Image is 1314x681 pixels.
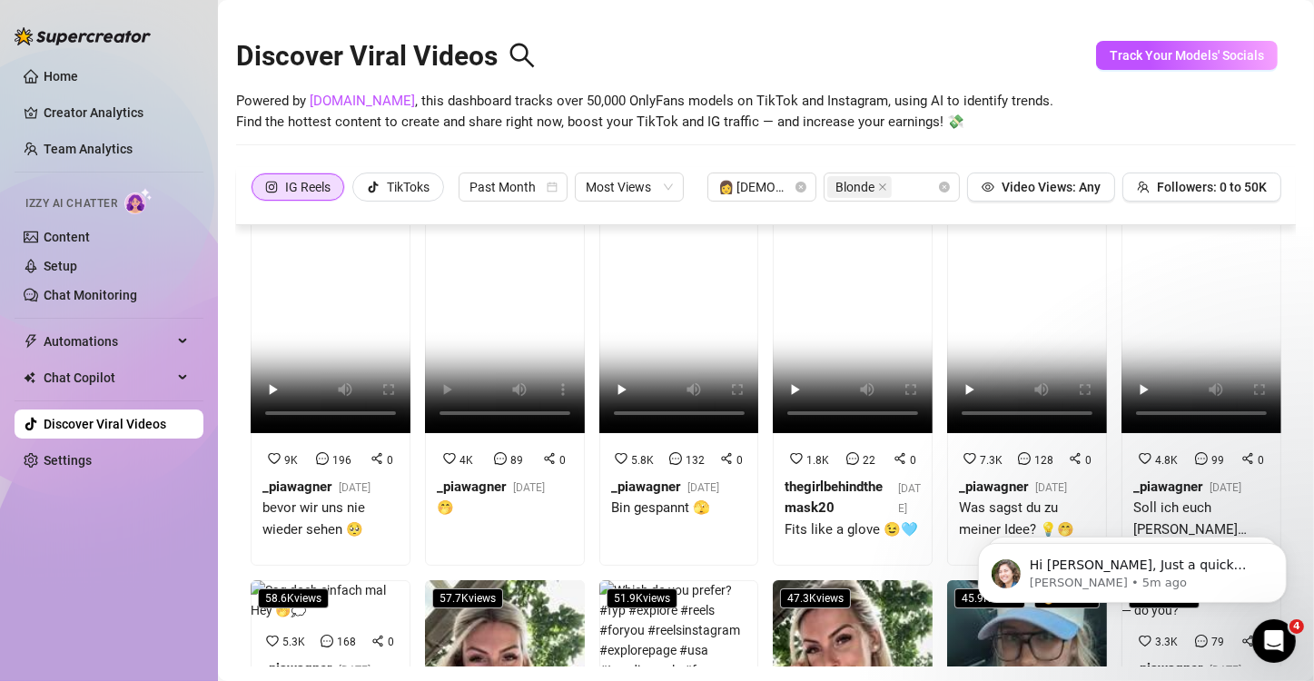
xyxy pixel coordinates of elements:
span: message [1195,452,1208,465]
a: Content [44,230,90,244]
img: AI Chatter [124,188,153,214]
span: heart [443,452,456,465]
a: Discover Viral Videos [44,417,166,431]
span: [DATE] [339,481,370,494]
span: 0 [1085,454,1092,467]
iframe: Intercom live chat [1252,619,1296,663]
span: 4K [459,454,473,467]
strong: thegirlbehindthemask20 [785,479,883,517]
a: 70.5Kviews🔥5x Viral1.8K220thegirlbehindthemask20[DATE]Fits like a glove 😉🩵 [773,149,933,566]
strong: _piawagner [1133,479,1202,495]
a: Team Analytics [44,142,133,156]
div: Soll ich euch [PERSON_NAME] verraten?😅 [1133,498,1270,540]
span: share-alt [720,452,733,465]
span: message [669,452,682,465]
span: message [1018,452,1031,465]
a: Creator Analytics [44,98,189,127]
span: 22 [863,454,875,467]
button: Followers: 0 to 50K [1122,173,1281,202]
span: share-alt [543,452,556,465]
span: Izzy AI Chatter [25,195,117,212]
span: 0 [559,454,566,467]
div: IG Reels [285,173,331,201]
span: 128 [1034,454,1053,467]
span: 0 [736,454,743,467]
span: calendar [547,182,558,192]
div: Fits like a glove 😉🩵 [785,519,921,541]
span: Most Views [586,173,673,201]
strong: _piawagner [262,660,331,676]
span: share-alt [1241,635,1254,647]
span: share-alt [1241,452,1254,465]
span: 132 [686,454,705,467]
div: Was sagst du zu meiner Idee? 💡🤭 [959,498,1095,540]
span: eye [982,181,994,193]
span: close-circle [939,182,950,192]
span: Track Your Models' Socials [1110,48,1264,63]
span: 99 [1211,454,1224,467]
span: message [316,452,329,465]
span: 0 [388,636,394,648]
span: 168 [337,636,356,648]
a: [DOMAIN_NAME] [310,93,415,109]
span: message [494,452,507,465]
a: Settings [44,453,92,468]
span: share-alt [894,452,906,465]
strong: _piawagner [1133,660,1202,676]
span: 4 [1289,619,1304,634]
span: [DATE] [1210,481,1241,494]
span: [DATE] [687,481,719,494]
span: Video Views: Any [1002,180,1101,194]
span: Followers: 0 to 50K [1157,180,1267,194]
a: 66Kviews7.3K1280_piawagner[DATE]Was sagst du zu meiner Idee? 💡🤭 [947,149,1107,566]
img: Chat Copilot [24,371,35,384]
span: Blonde [827,176,892,198]
span: team [1137,181,1150,193]
span: [DATE] [513,481,545,494]
span: message [321,635,333,647]
a: 86.2Kviews4K890_piawagner[DATE]🤭 [425,149,585,566]
strong: _piawagner [611,479,680,495]
div: 🤭 [437,498,545,519]
span: 5.3K [282,636,305,648]
span: close [878,183,887,192]
span: heart [266,635,279,647]
span: share-alt [1069,452,1082,465]
span: instagram [265,181,278,193]
span: Automations [44,327,173,356]
span: heart [615,452,627,465]
span: 0 [1258,454,1264,467]
span: thunderbolt [24,334,38,349]
span: 1.8K [806,454,829,467]
span: 89 [510,454,523,467]
a: 59.7Kviews4.8K990_piawagner[DATE]Soll ich euch [PERSON_NAME] verraten?😅 [1121,149,1281,566]
div: Bin gespannt 🫣 [611,498,719,519]
a: Home [44,69,78,84]
span: 79 [1211,636,1224,648]
span: Powered by , this dashboard tracks over 50,000 OnlyFans models on TikTok and Instagram, using AI ... [236,91,1053,133]
span: [DATE] [1035,481,1067,494]
span: [DATE] [339,664,370,676]
span: 58.6K views [258,588,329,608]
span: Blonde [835,177,874,197]
a: Setup [44,259,77,273]
span: 7.3K [980,454,1003,467]
span: Past Month [469,173,557,201]
span: share-alt [370,452,383,465]
span: tik-tok [367,181,380,193]
span: Chat Copilot [44,363,173,392]
span: close-circle [795,182,806,192]
strong: _piawagner [262,479,331,495]
span: share-alt [371,635,384,647]
span: [DATE] [898,482,921,515]
div: bevor wir uns nie wieder sehen 🥺 [262,498,399,540]
h2: Discover Viral Videos [236,39,536,74]
span: search [509,42,536,69]
span: 0 [910,454,916,467]
a: 143.5Kviews9K1960_piawagner[DATE]bevor wir uns nie wieder sehen 🥺 [251,149,410,566]
span: heart [963,452,976,465]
